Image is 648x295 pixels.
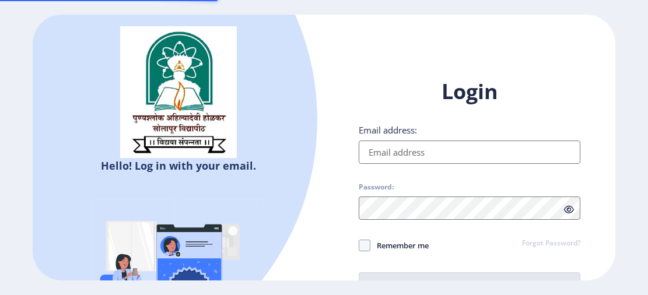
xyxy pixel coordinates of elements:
label: Password: [359,182,394,192]
a: Forgot Password? [522,238,580,249]
h1: Login [359,78,580,106]
span: Remember me [370,238,429,252]
label: Email address: [359,124,417,136]
input: Email address [359,141,580,164]
img: sulogo.png [120,26,237,158]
